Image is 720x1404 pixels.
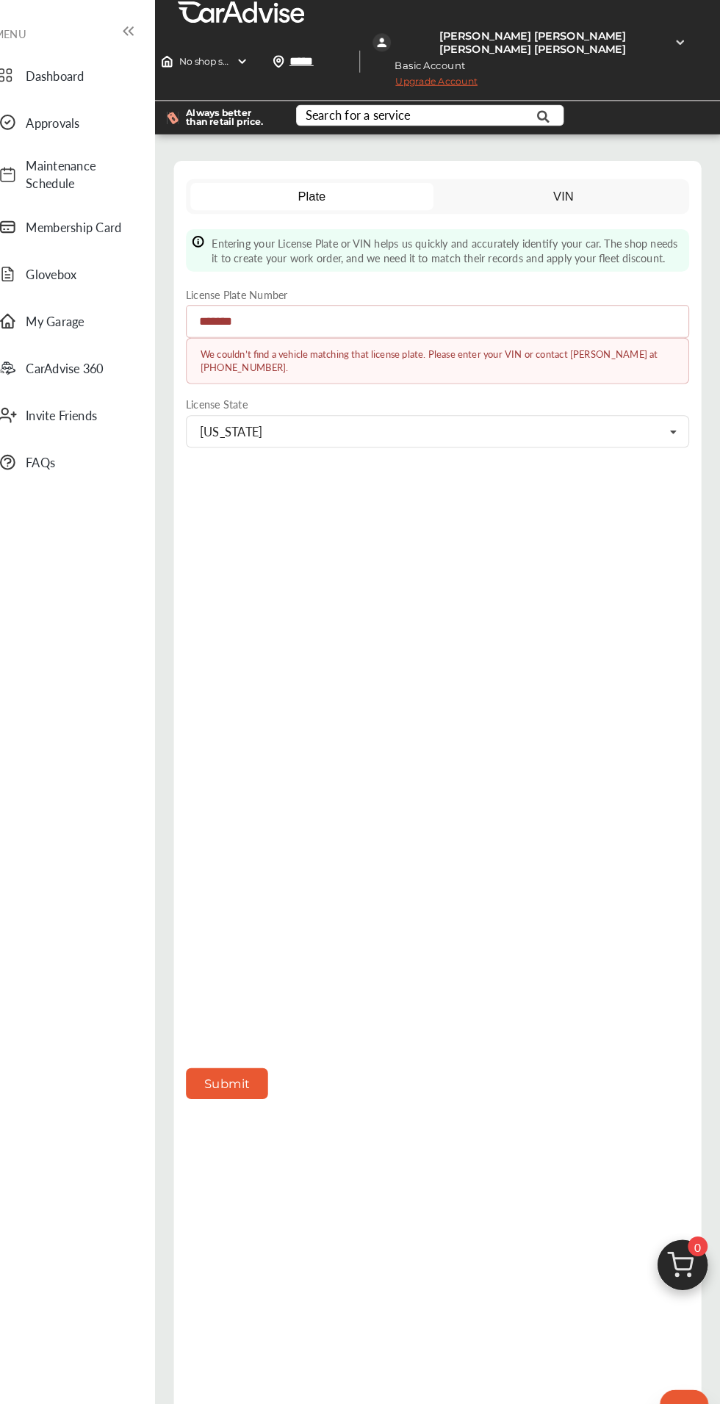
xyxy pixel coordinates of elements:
[184,108,195,120] img: dollor_label_vector.a70140d1.svg
[13,246,158,284] a: Glovebox
[17,26,48,38] span: MENU
[384,32,401,50] img: jVpblrzwTbfkPYzPPzSLxeg0AAAAASUVORK5CYII=
[385,56,484,71] span: Basic Account
[384,73,485,91] span: Upgrade Account
[48,257,151,274] span: Glovebox
[216,412,277,424] div: [US_STATE]
[450,177,685,204] a: VIN
[48,152,151,186] span: Maintenance Schedule
[203,105,286,123] span: Always better than retail price.
[203,278,690,292] label: License Plate Number
[209,228,220,240] img: info-Icon.6181e609.svg
[13,54,158,92] a: Dashboard
[661,1345,708,1392] iframe: Botón para iniciar la ventana de mensajería
[648,1193,719,1264] img: cart_icon.3d0951e8.svg
[251,54,263,65] img: header-down-arrow.9dd2ce7d.svg
[13,99,158,137] a: Approvals
[370,48,372,71] img: header-divider.bc55588e.svg
[196,54,245,65] span: No shop selected
[675,35,687,47] img: WGsFRI8htEPBVLJbROoPRyZpYNWhNONpIPPETTm6eUC0GeLEiAAAAAElFTkSuQmCC
[13,292,158,330] a: My Garage
[203,1034,282,1064] button: Submit
[48,394,151,411] span: Invite Friends
[287,54,298,65] img: location_vector.a44bc228.svg
[13,145,158,193] a: Maintenance Schedule
[48,110,151,127] span: Approvals
[48,439,151,456] span: FAQs
[13,337,158,375] a: CarAdvise 360
[203,327,690,372] div: We couldn’t find a vehicle matching that license plate. Please enter your VIN or contact [PERSON_...
[48,348,151,365] span: CarAdvise 360
[688,1197,708,1216] span: 0
[48,303,151,320] span: My Garage
[207,177,442,204] a: Plate
[318,106,420,118] div: Search for a service
[203,384,690,398] label: License State
[13,428,158,467] a: FAQs
[203,222,690,263] div: Entering your License Plate or VIN helps us quickly and accurately identify your car. The shop ne...
[13,383,158,421] a: Invite Friends
[405,28,672,54] div: [PERSON_NAME] [PERSON_NAME] [PERSON_NAME] [PERSON_NAME]
[179,54,190,65] img: header-home-logo.8d720a4f.svg
[48,65,151,82] span: Dashboard
[13,201,158,239] a: Membership Card
[48,212,151,228] span: Membership Card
